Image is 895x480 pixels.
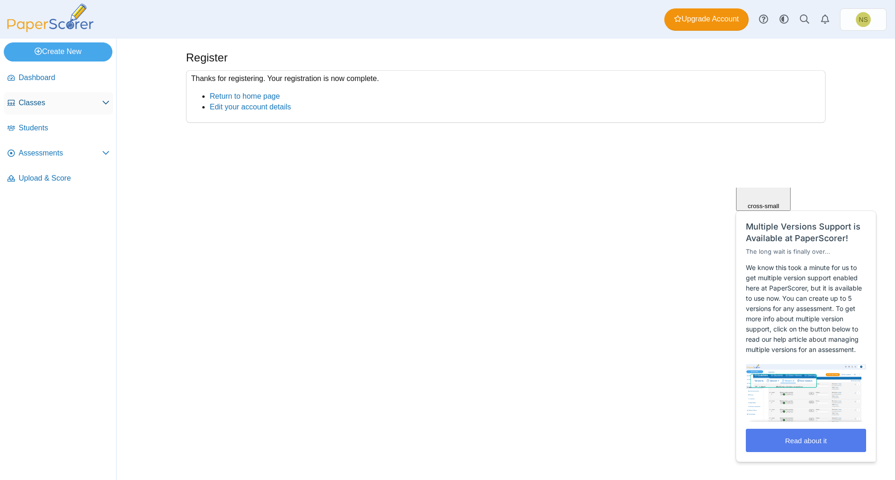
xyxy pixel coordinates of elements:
span: Dashboard [19,73,110,83]
a: Return to home page [210,92,280,100]
a: Alerts [815,9,835,30]
iframe: Help Scout Beacon - Messages and Notifications [731,188,881,466]
a: Upload & Score [4,168,113,190]
span: Upload & Score [19,173,110,183]
a: Edit your account details [210,103,291,111]
a: PaperScorer [4,26,97,34]
span: Classes [19,98,102,108]
a: Classes [4,92,113,115]
div: Thanks for registering. Your registration is now complete. [186,70,826,123]
a: Create New [4,42,112,61]
span: Nathan Smith [859,16,867,23]
h1: Register [186,50,227,66]
a: Nathan Smith [840,8,887,31]
span: Nathan Smith [856,12,871,27]
span: Assessments [19,148,102,158]
a: Dashboard [4,67,113,89]
a: Assessments [4,142,113,165]
a: Students [4,117,113,140]
span: Students [19,123,110,133]
img: PaperScorer [4,4,97,32]
span: Upgrade Account [674,14,739,24]
a: Upgrade Account [664,8,749,31]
